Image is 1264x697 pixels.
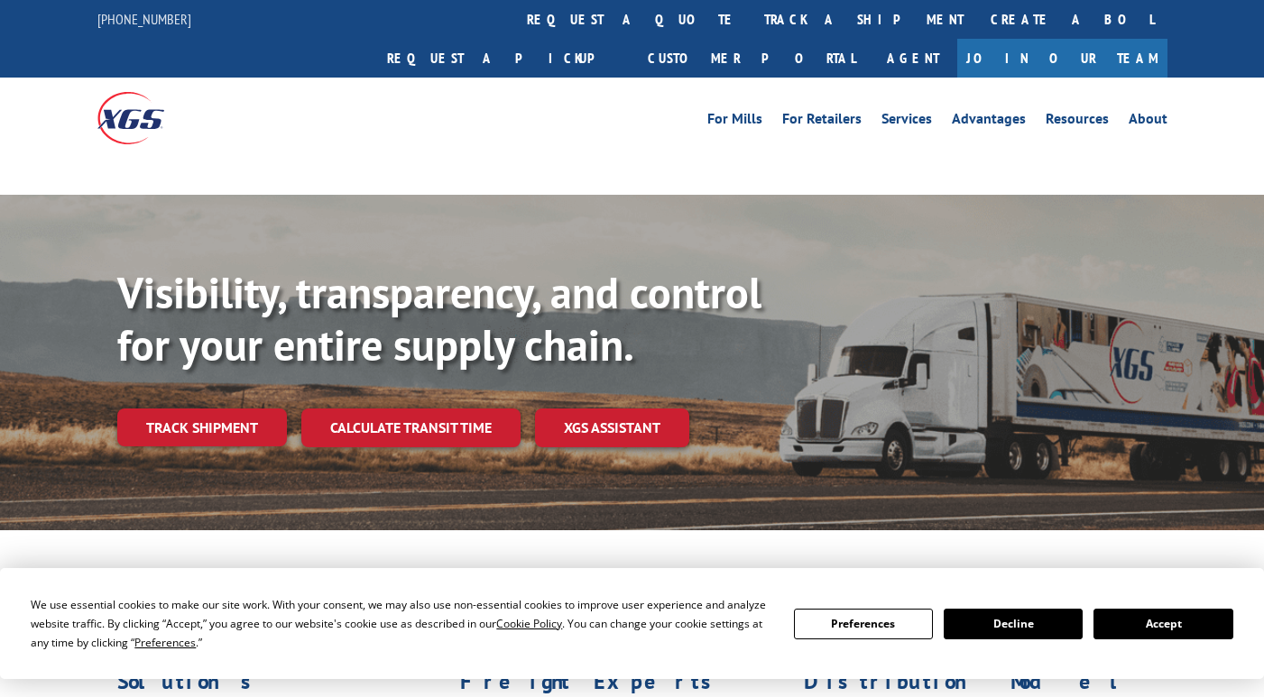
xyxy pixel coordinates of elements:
[1129,112,1167,132] a: About
[869,39,957,78] a: Agent
[881,112,932,132] a: Services
[782,112,862,132] a: For Retailers
[957,39,1167,78] a: Join Our Team
[535,408,689,447] a: XGS ASSISTANT
[301,408,521,447] a: Calculate transit time
[117,264,761,372] b: Visibility, transparency, and control for your entire supply chain.
[31,595,771,652] div: We use essential cookies to make our site work. With your consent, we may also use non-essential ...
[134,635,196,650] span: Preferences
[496,616,562,631] span: Cookie Policy
[952,112,1026,132] a: Advantages
[634,39,869,78] a: Customer Portal
[97,10,191,28] a: [PHONE_NUMBER]
[707,112,762,132] a: For Mills
[117,408,287,446] a: Track shipment
[1046,112,1109,132] a: Resources
[794,609,933,639] button: Preferences
[944,609,1083,639] button: Decline
[374,39,634,78] a: Request a pickup
[1093,609,1232,639] button: Accept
